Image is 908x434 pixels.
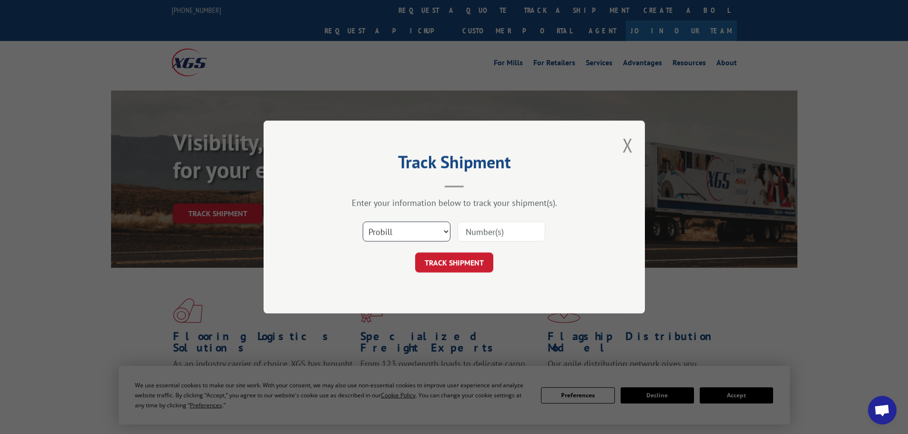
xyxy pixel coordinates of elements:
[311,197,597,208] div: Enter your information below to track your shipment(s).
[311,155,597,173] h2: Track Shipment
[458,222,545,242] input: Number(s)
[415,252,493,273] button: TRACK SHIPMENT
[622,132,633,158] button: Close modal
[868,396,897,424] div: Open chat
